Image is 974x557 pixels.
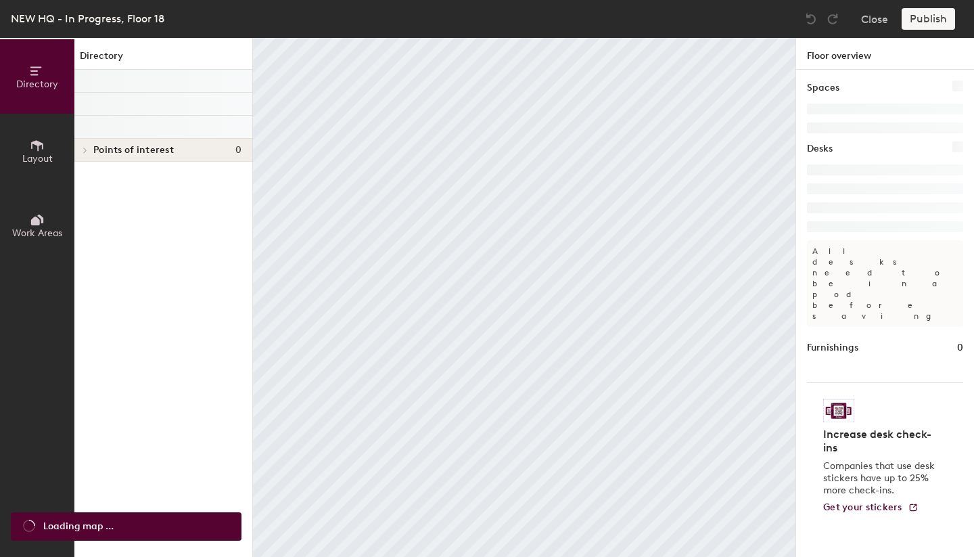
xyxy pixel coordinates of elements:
h1: Floor overview [796,38,974,70]
span: Directory [16,79,58,90]
h1: Directory [74,49,252,70]
h1: Furnishings [807,340,858,355]
p: All desks need to be in a pod before saving [807,240,963,327]
h1: Desks [807,141,833,156]
span: Get your stickers [823,502,902,513]
h4: Increase desk check-ins [823,428,939,455]
button: Close [861,8,888,30]
span: Work Areas [12,227,62,239]
span: Loading map ... [43,519,114,534]
img: Redo [826,12,839,26]
img: Undo [804,12,818,26]
span: 0 [235,145,241,156]
span: Layout [22,153,53,164]
h1: Spaces [807,81,839,95]
a: Get your stickers [823,502,919,514]
p: Companies that use desk stickers have up to 25% more check-ins. [823,460,939,497]
canvas: Map [253,38,795,557]
div: NEW HQ - In Progress, Floor 18 [11,10,164,27]
span: Points of interest [93,145,174,156]
img: Sticker logo [823,399,854,422]
h1: 0 [957,340,963,355]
